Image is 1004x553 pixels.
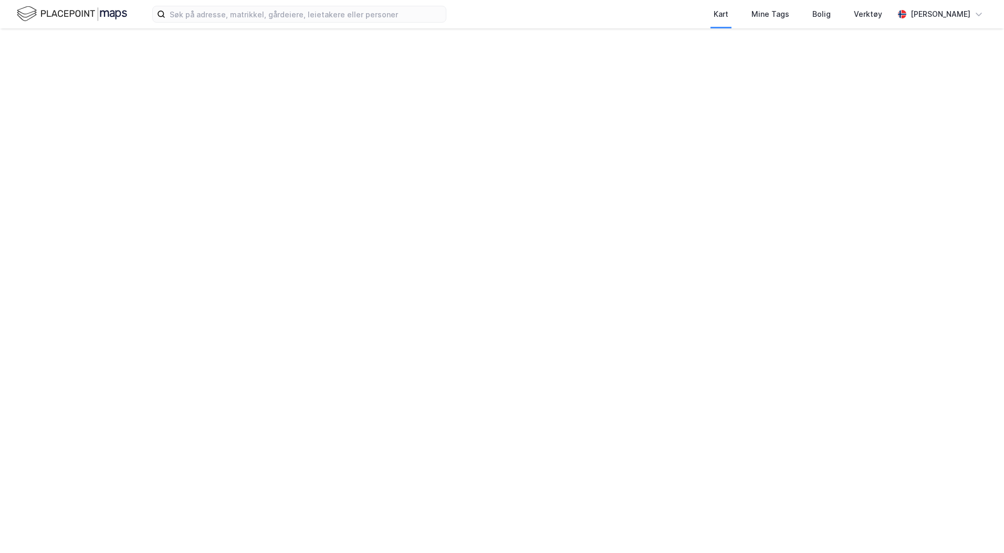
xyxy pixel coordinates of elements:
[911,8,970,21] div: [PERSON_NAME]
[951,503,1004,553] div: Kontrollprogram for chat
[165,6,446,22] input: Søk på adresse, matrikkel, gårdeiere, leietakere eller personer
[17,5,127,23] img: logo.f888ab2527a4732fd821a326f86c7f29.svg
[751,8,789,21] div: Mine Tags
[951,503,1004,553] iframe: Chat Widget
[812,8,831,21] div: Bolig
[714,8,728,21] div: Kart
[854,8,882,21] div: Verktøy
